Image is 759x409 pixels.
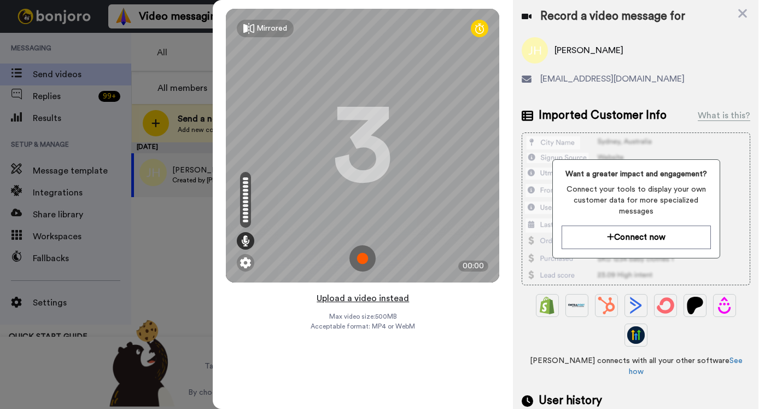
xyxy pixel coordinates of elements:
[686,297,704,314] img: Patreon
[311,322,415,331] span: Acceptable format: MP4 or WebM
[629,357,743,376] a: See how
[657,297,674,314] img: ConvertKit
[539,393,602,409] span: User history
[458,261,488,272] div: 00:00
[539,107,667,124] span: Imported Customer Info
[568,297,586,314] img: Ontraport
[698,109,750,122] div: What is this?
[627,297,645,314] img: ActiveCampaign
[332,105,393,187] div: 3
[329,312,396,321] span: Max video size: 500 MB
[539,297,556,314] img: Shopify
[522,355,750,377] span: [PERSON_NAME] connects with all your other software
[349,245,376,272] img: ic_record_start.svg
[562,169,711,180] span: Want a greater impact and engagement?
[562,184,711,217] span: Connect your tools to display your own customer data for more specialized messages
[716,297,733,314] img: Drip
[598,297,615,314] img: Hubspot
[562,226,711,249] button: Connect now
[627,326,645,344] img: GoHighLevel
[240,257,251,268] img: ic_gear.svg
[313,291,412,306] button: Upload a video instead
[540,72,685,85] span: [EMAIL_ADDRESS][DOMAIN_NAME]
